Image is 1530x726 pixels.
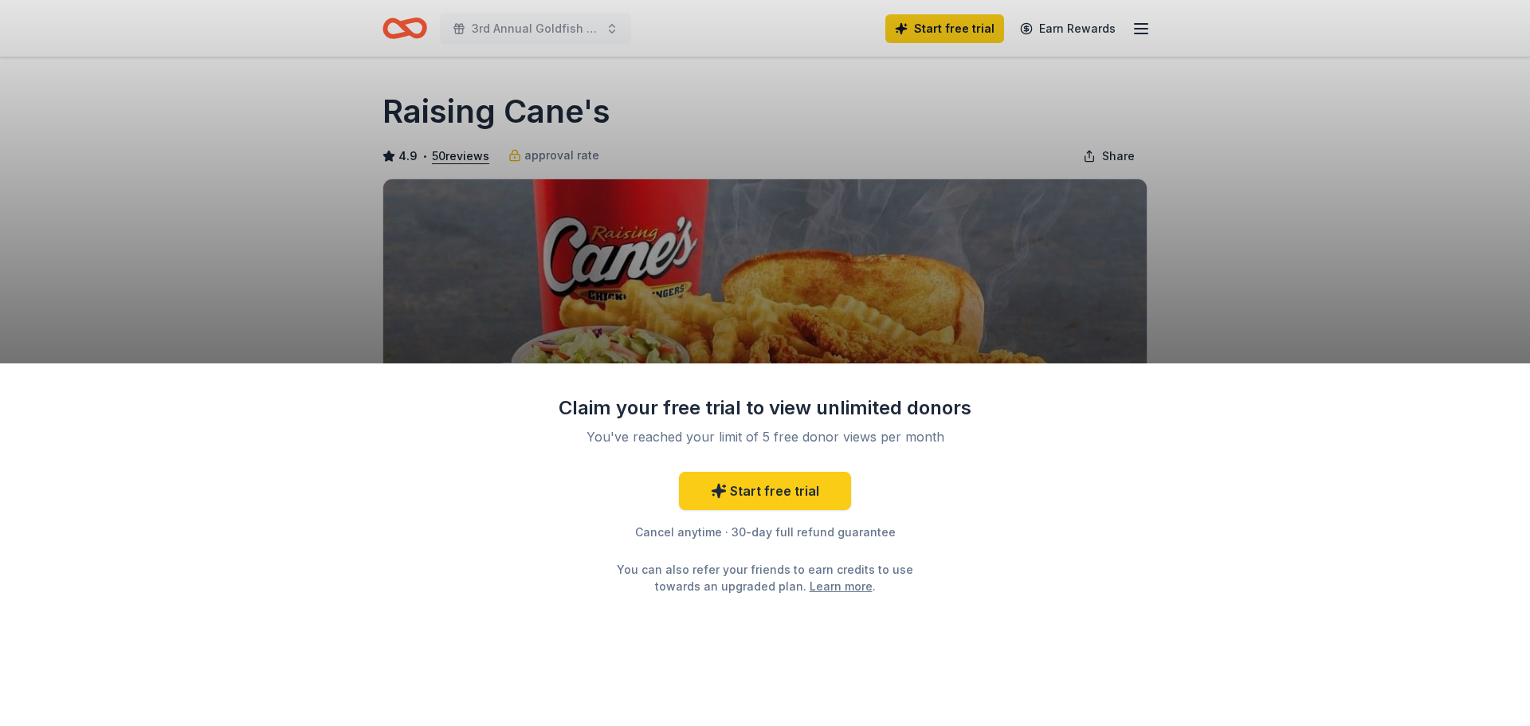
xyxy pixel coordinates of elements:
div: You've reached your limit of 5 free donor views per month [577,427,953,446]
div: You can also refer your friends to earn credits to use towards an upgraded plan. . [602,561,928,595]
div: Cancel anytime · 30-day full refund guarantee [558,523,972,542]
div: Claim your free trial to view unlimited donors [558,395,972,421]
a: Learn more [810,578,873,595]
a: Start free trial [679,472,851,510]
